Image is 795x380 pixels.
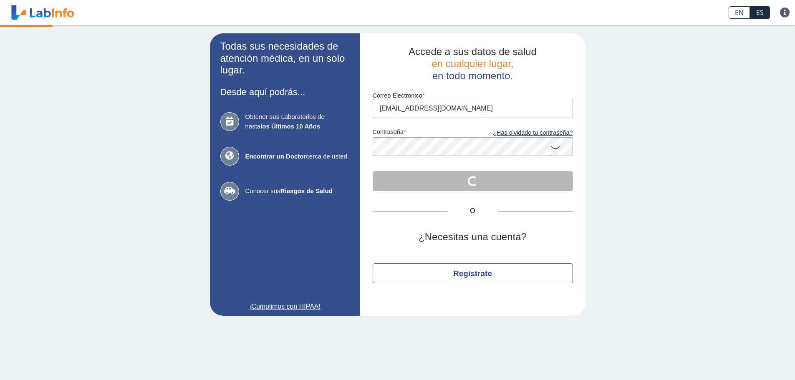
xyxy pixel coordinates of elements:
[245,152,350,161] span: cerca de usted
[373,92,573,99] label: Correo Electronico
[409,46,537,57] span: Accede a sus datos de salud
[245,186,350,196] span: Conocer sus
[220,87,350,97] h3: Desde aquí podrás...
[373,231,573,243] h2: ¿Necesitas una cuenta?
[245,153,306,160] b: Encontrar un Doctor
[280,187,333,194] b: Riesgos de Salud
[220,40,350,76] h2: Todas sus necesidades de atención médica, en un solo lugar.
[432,58,513,69] span: en cualquier lugar,
[721,347,786,371] iframe: Help widget launcher
[220,302,350,312] a: ¡Cumplimos con HIPAA!
[373,263,573,283] button: Regístrate
[245,112,350,131] span: Obtener sus Laboratorios de hasta
[473,128,573,138] a: ¿Has olvidado tu contraseña?
[448,206,498,216] span: O
[750,6,770,19] a: ES
[260,123,320,130] b: los Últimos 10 Años
[373,128,473,138] label: contraseña
[432,70,513,81] span: en todo momento.
[729,6,750,19] a: EN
